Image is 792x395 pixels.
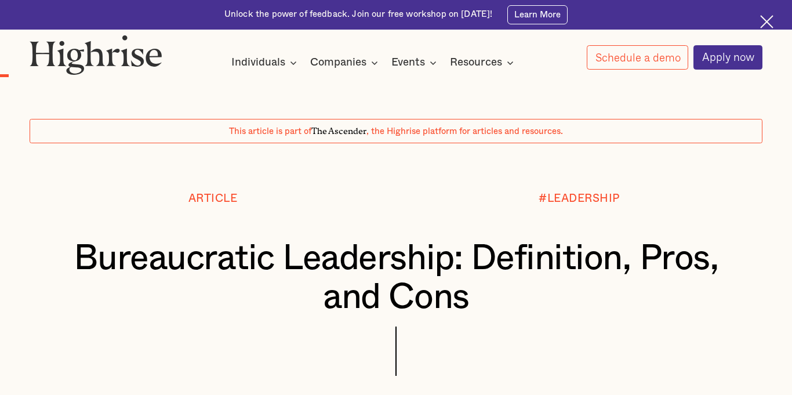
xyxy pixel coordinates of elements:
div: #LEADERSHIP [539,193,620,205]
div: Companies [310,56,366,70]
div: Resources [450,56,502,70]
div: Resources [450,56,517,70]
div: Events [391,56,440,70]
span: The Ascender [311,124,366,135]
div: Events [391,56,425,70]
div: Companies [310,56,382,70]
div: Individuals [231,56,300,70]
h1: Bureaucratic Leadership: Definition, Pros, and Cons [60,240,732,317]
a: Learn More [507,5,568,24]
img: Highrise logo [30,35,162,75]
div: Unlock the power of feedback. Join our free workshop on [DATE]! [224,9,492,20]
span: , the Highrise platform for articles and resources. [366,127,563,136]
a: Apply now [693,45,762,70]
a: Schedule a demo [587,45,689,70]
span: This article is part of [229,127,311,136]
div: Individuals [231,56,285,70]
div: Article [188,193,238,205]
img: Cross icon [760,15,773,28]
